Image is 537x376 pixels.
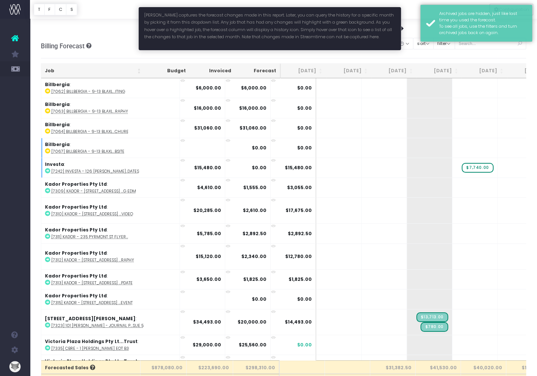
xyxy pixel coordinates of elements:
span: $17,675.00 [286,207,312,214]
td: : [41,289,180,309]
abbr: [7064] Billbergia - 9-13 Blaxland Road Sales Brochure [51,129,129,134]
strong: $5,785.00 [197,230,221,237]
span: Streamtime Draft Invoice: 002725 – [7323] 101 Collins - Journal Publication Issue 5 - Alice Oehr ... [420,322,448,332]
td: : [41,138,180,158]
strong: $3,650.00 [196,276,221,282]
abbr: [7315] Kador - 235 Pyrmont St Tenant Reps Event [51,300,133,306]
th: Nov 25: activate to sort column ascending [462,64,507,78]
strong: $6,000.00 [241,85,266,91]
strong: Kador Properties Pty Ltd [45,227,107,233]
abbr: [7309] Kador - 235 Pyrmont St Leasing EDM [51,188,136,194]
div: Archived jobs are hidden, just like last time you used the forecast. To see all jobs, use the fil... [439,10,527,36]
td: : [41,269,180,289]
strong: $15,120.00 [196,253,221,260]
td: : [41,223,180,243]
th: Oct 25: activate to sort column ascending [416,64,462,78]
strong: $31,060.00 [194,125,221,131]
strong: Kador Properties Pty Ltd [45,250,107,256]
td: : [41,197,180,223]
strong: $29,000.00 [193,342,221,348]
span: $1,825.00 [289,276,312,283]
th: Budget [145,64,190,78]
th: $878,080.00 [141,360,187,374]
td: : [41,178,180,197]
th: $223,690.00 [187,360,233,374]
th: Aug 25: activate to sort column ascending [326,64,371,78]
img: images/default_profile_image.png [9,361,21,372]
strong: Billbergia [45,141,70,148]
span: $15,480.00 [285,164,312,171]
button: filter [433,38,455,49]
strong: $0.00 [252,164,266,171]
strong: Investa [45,161,64,167]
span: $0.00 [297,105,312,112]
strong: $31,060.00 [239,125,266,131]
abbr: [7335] CBRE - 1 Denison EOT B3 [51,346,129,351]
strong: $1,555.00 [243,184,266,191]
span: $2,892.50 [288,230,312,237]
strong: $2,340.00 [241,253,266,260]
span: $3,055.00 [287,184,312,191]
abbr: [7323] 101 Collins - Journal Publication Issue 5 [51,323,144,328]
th: Forecast [235,64,281,78]
strong: $4,610.00 [197,184,221,191]
abbr: [7312] Kador - 235 Pyrmont St Photography [51,257,134,263]
strong: $1,825.00 [243,276,266,282]
th: Jul 25: activate to sort column ascending [281,64,326,78]
span: $0.00 [297,145,312,151]
strong: $16,000.00 [194,105,221,111]
button: C [55,4,67,15]
button: sort [413,38,434,49]
abbr: [7062] Billbergia - 9-13 Blaxland Road Copywriting [51,89,125,94]
span: Forecasted Sales [45,364,95,371]
abbr: [7310] Kador - 235 Pyrmont St Leasing Video [51,211,133,217]
strong: Billbergia [45,121,70,128]
span: $0.00 [297,125,312,131]
th: $298,310.00 [233,360,280,374]
th: Invoiced [190,64,235,78]
strong: Kador Properties Pty Ltd [45,204,107,210]
span: Streamtime Draft Invoice: 002698 – [7323] 101 Collins - Journal Publication Issue 5 - Print Produ... [416,312,448,322]
th: $31,382.50 [370,360,416,374]
strong: Victoria Plaza Holdings Pty Lt...Trust [45,338,138,345]
span: wayahead Sales Forecast Item [462,163,493,173]
strong: $34,493.00 [193,319,221,325]
span: $12,780.00 [285,253,312,260]
abbr: [7313] Kador - 235 Pyrmont St Digital Leasing IM Update [51,280,133,286]
td: : [41,118,180,138]
strong: $16,000.00 [239,105,266,111]
strong: $20,285.00 [193,207,221,213]
strong: $25,560.00 [239,342,266,348]
th: $41,530.00 [416,360,461,374]
strong: Kador Properties Pty Ltd [45,292,107,299]
strong: $6,000.00 [196,85,221,91]
strong: Victoria Plaza Holdings Pty Lt...Trust [45,358,138,364]
strong: Billbergia [45,81,70,88]
span: $0.00 [297,85,312,91]
td: : [41,98,180,118]
div: Vertical button group [489,4,533,15]
span: $0.00 [297,296,312,303]
td: : [41,335,180,355]
strong: $20,000.00 [238,319,266,325]
td: : [41,243,180,269]
strong: $0.00 [252,145,266,151]
strong: Kador Properties Pty Ltd [45,181,107,187]
th: Job: activate to sort column ascending [41,64,145,78]
th: Sep 25: activate to sort column ascending [371,64,417,78]
strong: $0.00 [252,296,266,302]
abbr: [7242] Investa - 126 Phillip IM Updates [51,169,139,174]
td: : [41,355,180,375]
th: $40,020.00 [461,360,506,374]
abbr: [7067] Billbergia - 9-13 Blaxland Road Website [51,149,124,154]
button: F [44,4,55,15]
div: Vertical button group [34,4,77,15]
span: $0.00 [297,342,312,348]
button: Configuration [489,4,533,15]
button: S [66,4,77,15]
abbr: [7311] Kador - 235 Pyrmont St Flyers [51,234,128,240]
span: Billing Forecast [41,42,85,50]
strong: $2,610.00 [243,207,266,213]
span: $14,493.00 [285,319,312,325]
td: : [41,78,180,98]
